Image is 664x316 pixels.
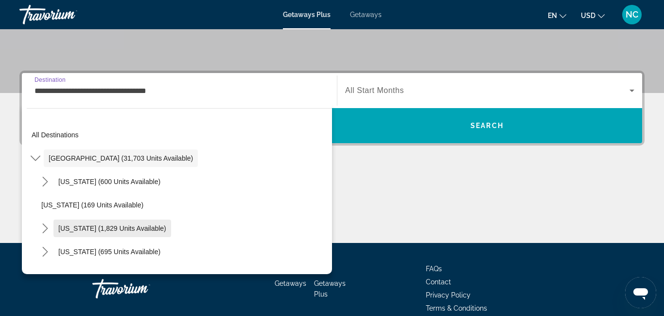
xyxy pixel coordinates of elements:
span: NC [626,10,638,19]
button: Select destination: All destinations [27,126,332,144]
div: Destination options [22,103,332,274]
span: [US_STATE] (600 units available) [58,178,160,186]
a: Go Home [92,274,190,303]
span: Destination [35,76,66,83]
a: Contact [426,278,451,286]
span: Search [471,122,504,130]
a: Getaways [275,279,306,287]
span: [US_STATE] (169 units available) [41,201,143,209]
a: Getaways Plus [283,11,331,19]
button: Toggle California (1,829 units available) submenu [36,220,53,237]
a: Terms & Conditions [426,304,487,312]
button: Change language [548,8,566,22]
input: Select destination [35,85,324,97]
button: Select destination: Colorado (695 units available) [53,243,165,260]
button: Toggle Colorado (695 units available) submenu [36,243,53,260]
span: All destinations [32,131,79,139]
span: [US_STATE] (1,829 units available) [58,224,166,232]
span: All Start Months [345,86,404,94]
span: [US_STATE] (695 units available) [58,248,160,256]
a: FAQs [426,265,442,273]
span: [GEOGRAPHIC_DATA] (31,703 units available) [49,154,193,162]
button: Select destination: Delaware (8 units available) [36,266,332,284]
a: Travorium [19,2,117,27]
iframe: Button to launch messaging window [625,277,656,308]
button: Search [332,108,642,143]
button: Change currency [581,8,605,22]
a: Getaways [350,11,382,19]
span: USD [581,12,595,19]
button: Select destination: Arkansas (169 units available) [36,196,332,214]
div: Search widget [22,73,642,143]
button: Select destination: California (1,829 units available) [53,220,171,237]
button: User Menu [619,4,645,25]
a: Getaways Plus [314,279,346,298]
button: Select destination: Arizona (600 units available) [53,173,165,190]
span: en [548,12,557,19]
button: Toggle Arizona (600 units available) submenu [36,173,53,190]
a: Privacy Policy [426,291,471,299]
button: Select destination: United States (31,703 units available) [44,149,198,167]
button: Toggle United States (31,703 units available) submenu [27,150,44,167]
